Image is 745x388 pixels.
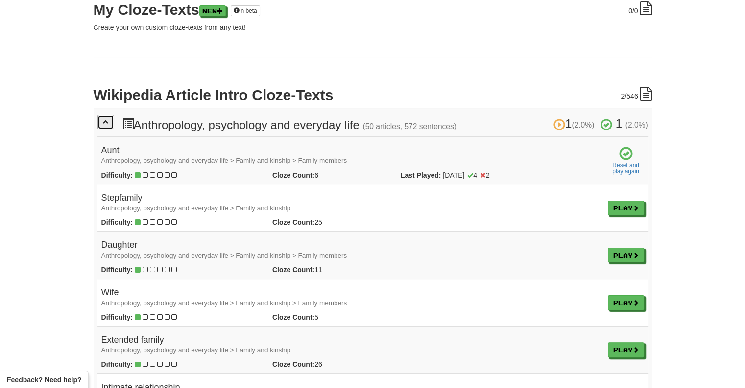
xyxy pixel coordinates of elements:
[101,346,291,354] small: Anthropology, psychology and everyday life > Family and kinship
[199,5,226,16] a: New
[608,162,644,174] a: Reset andplay again
[265,170,393,180] div: 6
[272,218,314,226] strong: Cloze Count:
[272,313,314,321] strong: Cloze Count:
[362,122,457,130] small: (50 articles, 572 sentences)
[7,375,81,385] span: Open feedback widget
[101,313,133,321] strong: Difficulty:
[101,266,133,274] strong: Difficulty:
[272,266,314,274] strong: Cloze Count:
[625,121,648,129] small: (2.0%)
[467,171,477,179] span: 4
[101,288,600,308] h4: Wife
[265,312,393,322] div: 5
[608,201,644,215] a: Play
[480,171,490,179] span: 2
[272,171,314,179] strong: Cloze Count:
[101,252,347,259] small: Anthropology, psychology and everyday life > Family and kinship > Family members
[616,117,622,130] span: 1
[608,295,644,310] a: Play
[553,117,598,130] span: 1
[608,342,644,357] a: Play
[101,361,133,368] strong: Difficulty:
[265,217,393,227] div: 25
[265,265,393,275] div: 11
[628,7,632,15] span: 0
[628,1,651,16] div: /0
[101,171,133,179] strong: Difficulty:
[101,205,291,212] small: Anthropology, psychology and everyday life > Family and kinship
[122,117,648,131] h3: Anthropology, psychology and everyday life
[101,193,600,213] h4: Stepfamily
[101,157,347,164] small: Anthropology, psychology and everyday life > Family and kinship > Family members
[608,248,644,262] a: Play
[272,361,314,368] strong: Cloze Count:
[101,336,600,355] h4: Extended family
[621,87,651,101] div: /546
[94,1,652,18] h2: My Cloze-Texts
[231,5,260,16] a: in beta
[101,146,600,165] h4: Aunt
[621,92,625,100] span: 2
[443,170,489,180] span: [DATE]
[94,87,652,103] h2: Wikipedia Article Intro Cloze-Texts
[101,240,600,260] h4: Daughter
[401,171,441,179] strong: Last Played:
[265,360,393,369] div: 26
[101,218,133,226] strong: Difficulty:
[572,121,594,129] small: (2.0%)
[94,23,652,32] p: Create your own custom cloze-texts from any text!
[101,299,347,307] small: Anthropology, psychology and everyday life > Family and kinship > Family members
